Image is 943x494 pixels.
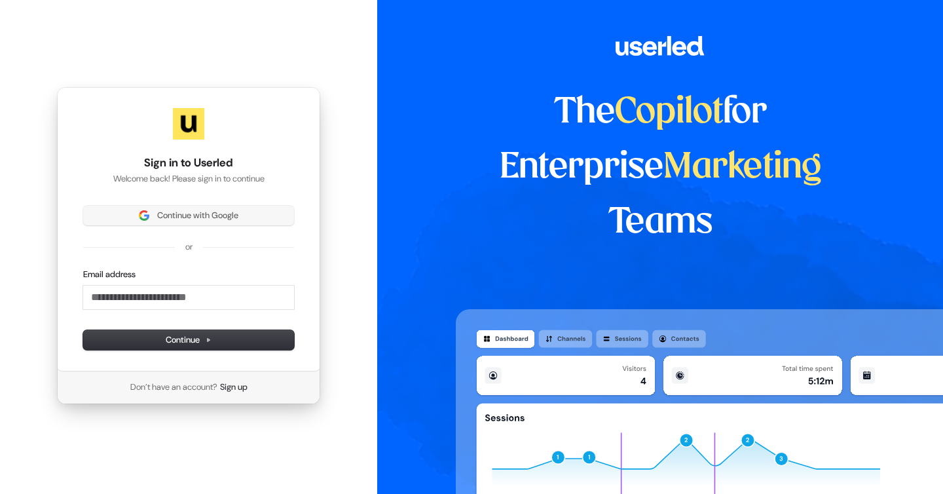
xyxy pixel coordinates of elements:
[185,241,193,253] p: or
[166,334,212,346] span: Continue
[83,330,294,350] button: Continue
[139,210,149,221] img: Sign in with Google
[130,381,217,393] span: Don’t have an account?
[157,210,238,221] span: Continue with Google
[220,381,248,393] a: Sign up
[173,108,204,140] img: Userled
[456,85,865,250] h1: The for Enterprise Teams
[83,269,136,280] label: Email address
[615,96,723,130] span: Copilot
[663,151,822,185] span: Marketing
[83,206,294,225] button: Sign in with GoogleContinue with Google
[83,173,294,185] p: Welcome back! Please sign in to continue
[83,155,294,171] h1: Sign in to Userled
